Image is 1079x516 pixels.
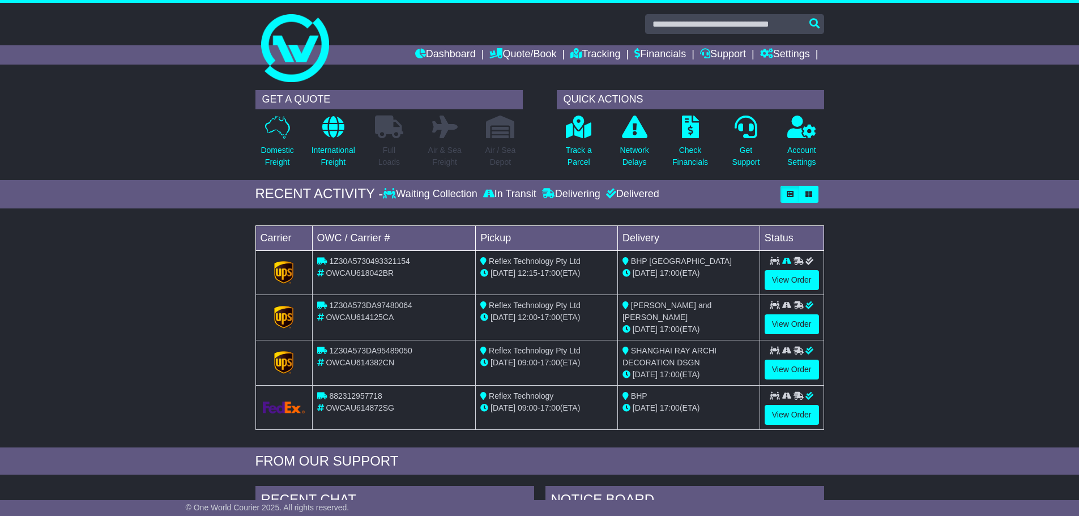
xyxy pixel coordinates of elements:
[765,360,819,379] a: View Order
[633,370,658,379] span: [DATE]
[329,257,410,266] span: 1Z30A5730493321154
[326,268,394,278] span: OWCAU618042BR
[274,351,293,374] img: GetCarrierServiceLogo
[489,45,556,65] a: Quote/Book
[765,314,819,334] a: View Order
[491,313,515,322] span: [DATE]
[491,358,515,367] span: [DATE]
[255,453,824,470] div: FROM OUR SUPPORT
[732,144,760,168] p: Get Support
[480,267,613,279] div: - (ETA)
[518,268,538,278] span: 12:15
[428,144,462,168] p: Air & Sea Freight
[329,346,412,355] span: 1Z30A573DA95489050
[787,144,816,168] p: Account Settings
[274,306,293,329] img: GetCarrierServiceLogo
[540,403,560,412] span: 17:00
[489,257,581,266] span: Reflex Technology Pty Ltd
[312,144,355,168] p: International Freight
[489,391,553,400] span: Reflex Technology
[326,403,394,412] span: OWCAU614872SG
[540,358,560,367] span: 17:00
[485,144,516,168] p: Air / Sea Depot
[375,144,403,168] p: Full Loads
[622,301,711,322] span: [PERSON_NAME] and [PERSON_NAME]
[539,188,603,201] div: Delivering
[489,301,581,310] span: Reflex Technology Pty Ltd
[480,312,613,323] div: - (ETA)
[631,391,647,400] span: BHP
[518,403,538,412] span: 09:00
[326,313,394,322] span: OWCAU614125CA
[660,268,680,278] span: 17:00
[557,90,824,109] div: QUICK ACTIONS
[255,90,523,109] div: GET A QUOTE
[660,325,680,334] span: 17:00
[633,403,658,412] span: [DATE]
[565,115,592,174] a: Track aParcel
[274,261,293,284] img: GetCarrierServiceLogo
[312,225,476,250] td: OWC / Carrier #
[518,313,538,322] span: 12:00
[329,301,412,310] span: 1Z30A573DA97480064
[787,115,817,174] a: AccountSettings
[570,45,620,65] a: Tracking
[518,358,538,367] span: 09:00
[622,267,755,279] div: (ETA)
[700,45,746,65] a: Support
[491,268,515,278] span: [DATE]
[566,144,592,168] p: Track a Parcel
[765,405,819,425] a: View Order
[765,270,819,290] a: View Order
[622,369,755,381] div: (ETA)
[480,402,613,414] div: - (ETA)
[731,115,760,174] a: GetSupport
[255,186,383,202] div: RECENT ACTIVITY -
[633,325,658,334] span: [DATE]
[617,225,760,250] td: Delivery
[619,115,649,174] a: NetworkDelays
[491,403,515,412] span: [DATE]
[261,144,293,168] p: Domestic Freight
[603,188,659,201] div: Delivered
[326,358,394,367] span: OWCAU614382CN
[622,346,717,367] span: SHANGHAI RAY ARCHI DECORATION DSGN
[383,188,480,201] div: Waiting Collection
[634,45,686,65] a: Financials
[329,391,382,400] span: 882312957718
[622,402,755,414] div: (ETA)
[489,346,581,355] span: Reflex Technology Pty Ltd
[480,357,613,369] div: - (ETA)
[540,313,560,322] span: 17:00
[672,115,709,174] a: CheckFinancials
[760,225,824,250] td: Status
[620,144,649,168] p: Network Delays
[260,115,294,174] a: DomesticFreight
[415,45,476,65] a: Dashboard
[255,225,312,250] td: Carrier
[672,144,708,168] p: Check Financials
[540,268,560,278] span: 17:00
[622,323,755,335] div: (ETA)
[476,225,618,250] td: Pickup
[311,115,356,174] a: InternationalFreight
[480,188,539,201] div: In Transit
[660,370,680,379] span: 17:00
[186,503,349,512] span: © One World Courier 2025. All rights reserved.
[633,268,658,278] span: [DATE]
[760,45,810,65] a: Settings
[660,403,680,412] span: 17:00
[631,257,732,266] span: BHP [GEOGRAPHIC_DATA]
[263,402,305,413] img: GetCarrierServiceLogo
